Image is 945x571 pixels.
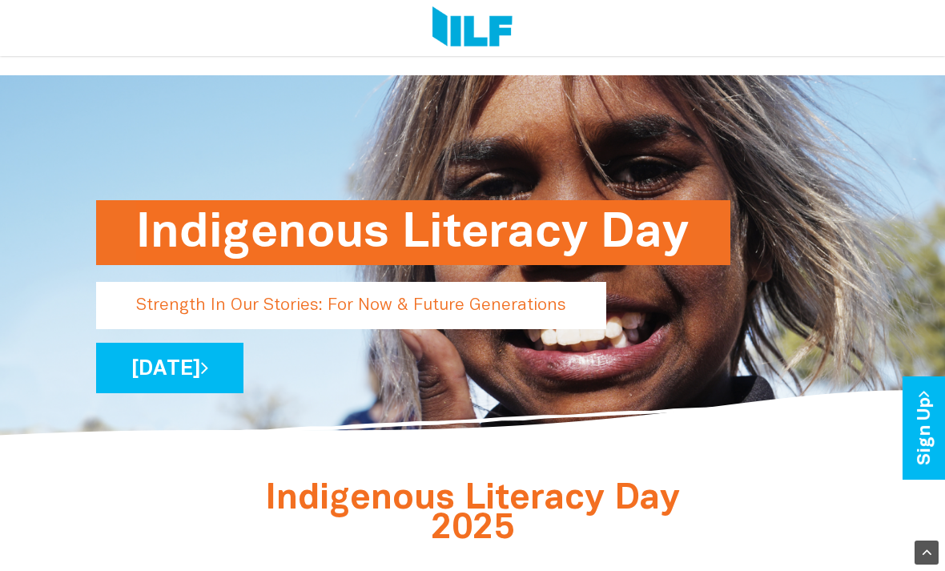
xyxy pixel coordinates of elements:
[96,282,606,329] p: Strength In Our Stories: For Now & Future Generations
[96,343,243,393] a: [DATE]
[265,483,680,545] span: Indigenous Literacy Day 2025
[136,200,690,265] h1: Indigenous Literacy Day
[915,541,939,565] div: Scroll Back to Top
[432,6,512,50] img: Logo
